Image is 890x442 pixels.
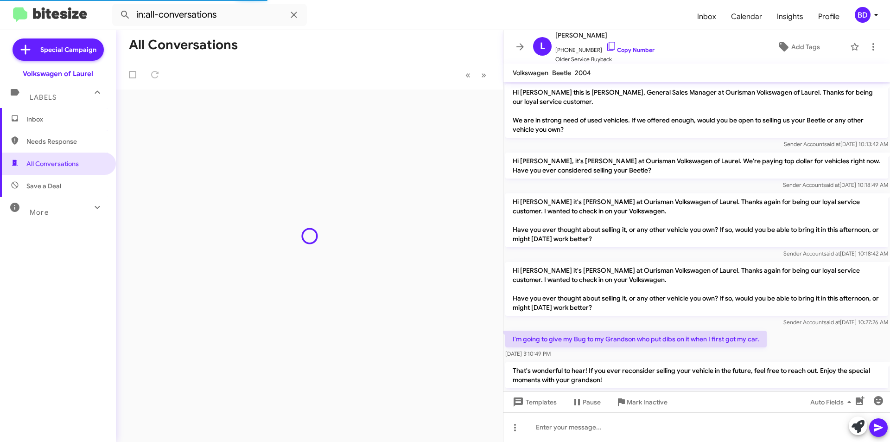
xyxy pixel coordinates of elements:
span: Auto Fields [810,394,855,410]
button: Mark Inactive [608,394,675,410]
a: Special Campaign [13,38,104,61]
span: All Conversations [26,159,79,168]
p: Hi [PERSON_NAME] it's [PERSON_NAME] at Ourisman Volkswagen of Laurel. Thanks again for being our ... [505,193,888,247]
span: said at [823,181,839,188]
nav: Page navigation example [460,65,492,84]
a: Copy Number [606,46,655,53]
span: Needs Response [26,137,105,146]
button: Add Tags [750,38,845,55]
span: Sender Account [DATE] 10:18:42 AM [783,250,888,257]
span: Special Campaign [40,45,96,54]
a: Inbox [690,3,724,30]
a: Profile [811,3,847,30]
button: Templates [503,394,564,410]
p: Hi [PERSON_NAME] this is [PERSON_NAME], General Sales Manager at Ourisman Volkswagen of Laurel. T... [505,84,888,138]
span: Sender Account [DATE] 10:18:49 AM [783,181,888,188]
span: Inbox [26,115,105,124]
h1: All Conversations [129,38,238,52]
span: said at [824,319,840,326]
span: Add Tags [791,38,820,55]
span: said at [824,141,840,147]
button: Auto Fields [803,394,862,410]
a: Calendar [724,3,769,30]
p: Hi [PERSON_NAME] it's [PERSON_NAME] at Ourisman Volkswagen of Laurel. Thanks again for being our ... [505,262,888,316]
p: That's wonderful to hear! If you ever reconsider selling your vehicle in the future, feel free to... [505,362,888,388]
span: [DATE] 3:10:49 PM [505,350,551,357]
span: 2004 [575,69,591,77]
span: Sender Account [DATE] 10:27:26 AM [783,319,888,326]
button: BD [847,7,880,23]
span: » [481,69,486,81]
p: I'm going to give my Bug to my Grandson who put dibs on it when I first got my car. [505,331,767,347]
span: [PHONE_NUMBER] [555,41,655,55]
button: Next [476,65,492,84]
span: « [465,69,470,81]
span: Older Service Buyback [555,55,655,64]
span: [PERSON_NAME] [555,30,655,41]
span: Beetle [552,69,571,77]
button: Pause [564,394,608,410]
span: More [30,208,49,217]
span: L [540,39,545,54]
span: Templates [511,394,557,410]
input: Search [112,4,307,26]
div: BD [855,7,871,23]
span: Pause [583,394,601,410]
span: said at [824,250,840,257]
a: Insights [769,3,811,30]
span: Mark Inactive [627,394,667,410]
span: Sender Account [DATE] 10:13:42 AM [784,141,888,147]
p: Hi [PERSON_NAME], it's [PERSON_NAME] at Ourisman Volkswagen of Laurel. We're paying top dollar fo... [505,153,888,179]
span: Save a Deal [26,181,61,191]
span: Volkswagen [513,69,548,77]
button: Previous [460,65,476,84]
span: Labels [30,93,57,102]
div: Volkswagen of Laurel [23,69,93,78]
span: [PERSON_NAME] [DATE] 3:19:52 PM [784,391,888,398]
span: said at [827,391,844,398]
